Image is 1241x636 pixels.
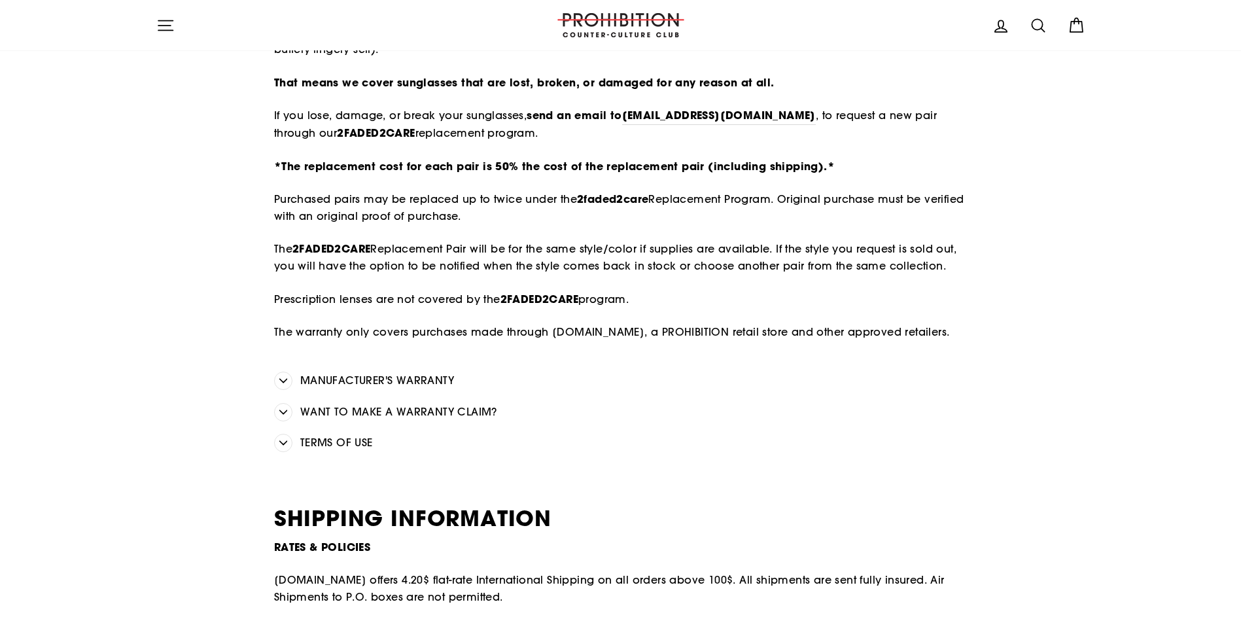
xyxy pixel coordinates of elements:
strong: 2FADED2CARE [500,292,578,306]
p: [DOMAIN_NAME] offers 4.20$ flat-rate International Shipping on all orders above 100$. All shipmen... [274,572,968,605]
a: [EMAIL_ADDRESS][DOMAIN_NAME] [622,107,816,125]
strong: RATES & POLICIES [274,540,370,554]
strong: [EMAIL_ADDRESS][DOMAIN_NAME] [622,108,816,122]
strong: 2faded2care [577,192,648,206]
img: PROHIBITION COUNTER-CULTURE CLUB [555,13,686,37]
p: If you lose, damage, or break your sunglasses, , to request a new pair through our replacement pr... [274,107,968,141]
button: MANUFACTURER'S WARRANTY [274,365,454,397]
p: The Replacement Pair will be for the same style/color if supplies are available. If the style you... [274,241,968,274]
button: TERMS OF USE [274,427,373,459]
p: Purchased pairs may be replaced up to twice under the Replacement Program. Original purchase must... [274,191,968,224]
strong: send an email to [527,108,621,122]
button: WANT TO MAKE A WARRANTY CLAIM? [274,397,497,428]
strong: *The replacement cost for each pair is 50% the cost of the replacement pair (including shipping).* [274,159,835,173]
strong: 2FADED2CARE [292,241,370,256]
strong: 2FADED2CARE [337,126,415,140]
p: The warranty only covers purchases made through [DOMAIN_NAME], a PROHIBITION retail store and oth... [274,324,968,341]
p: Prescription lenses are not covered by the program. [274,291,968,308]
p: Shipping INFORMATION [274,508,968,529]
strong: That means we cover sunglasses that are lost, broken, or damaged for any reason at all. [274,75,775,90]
